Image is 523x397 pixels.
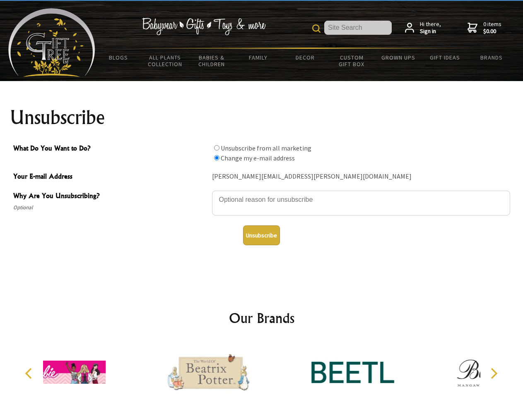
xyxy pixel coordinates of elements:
input: Site Search [324,21,392,35]
a: Grown Ups [375,49,422,66]
a: Decor [282,49,328,66]
label: Unsubscribe from all marketing [221,144,311,152]
input: What Do You Want to Do? [214,145,219,151]
a: All Plants Collection [142,49,189,73]
img: product search [312,24,321,33]
a: Brands [468,49,515,66]
span: Why Are You Unsubscribing? [13,191,208,203]
a: Custom Gift Box [328,49,375,73]
strong: $0.00 [483,28,501,35]
button: Previous [21,364,39,383]
span: Your E-mail Address [13,171,208,183]
h1: Unsubscribe [10,108,513,127]
img: Babyware - Gifts - Toys and more... [8,8,95,77]
a: 0 items$0.00 [468,21,501,35]
a: Babies & Children [188,49,235,73]
span: Optional [13,203,208,213]
span: What Do You Want to Do? [13,143,208,155]
a: Hi there,Sign in [405,21,441,35]
img: Babywear - Gifts - Toys & more [142,18,266,35]
a: Gift Ideas [422,49,468,66]
a: BLOGS [95,49,142,66]
input: What Do You Want to Do? [214,155,219,160]
label: Change my e-mail address [221,154,295,162]
button: Next [484,364,503,383]
strong: Sign in [420,28,441,35]
div: [PERSON_NAME][EMAIL_ADDRESS][PERSON_NAME][DOMAIN_NAME] [212,170,510,183]
h2: Our Brands [17,308,507,328]
a: Family [235,49,282,66]
span: Hi there, [420,21,441,35]
textarea: Why Are You Unsubscribing? [212,191,510,215]
span: 0 items [483,20,501,35]
button: Unsubscribe [243,225,280,245]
